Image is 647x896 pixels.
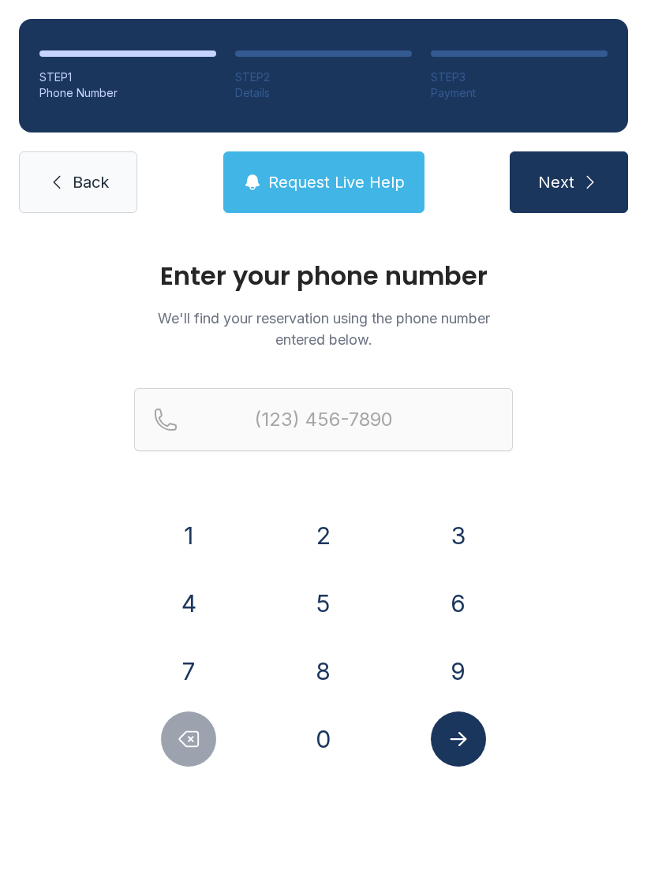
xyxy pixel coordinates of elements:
[161,644,216,699] button: 7
[39,69,216,85] div: STEP 1
[296,711,351,767] button: 0
[431,576,486,631] button: 6
[296,508,351,563] button: 2
[431,644,486,699] button: 9
[39,85,216,101] div: Phone Number
[134,388,513,451] input: Reservation phone number
[538,171,574,193] span: Next
[431,85,608,101] div: Payment
[268,171,405,193] span: Request Live Help
[431,69,608,85] div: STEP 3
[161,576,216,631] button: 4
[134,263,513,289] h1: Enter your phone number
[73,171,109,193] span: Back
[235,69,412,85] div: STEP 2
[431,508,486,563] button: 3
[134,308,513,350] p: We'll find your reservation using the phone number entered below.
[296,576,351,631] button: 5
[296,644,351,699] button: 8
[161,711,216,767] button: Delete number
[431,711,486,767] button: Submit lookup form
[235,85,412,101] div: Details
[161,508,216,563] button: 1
